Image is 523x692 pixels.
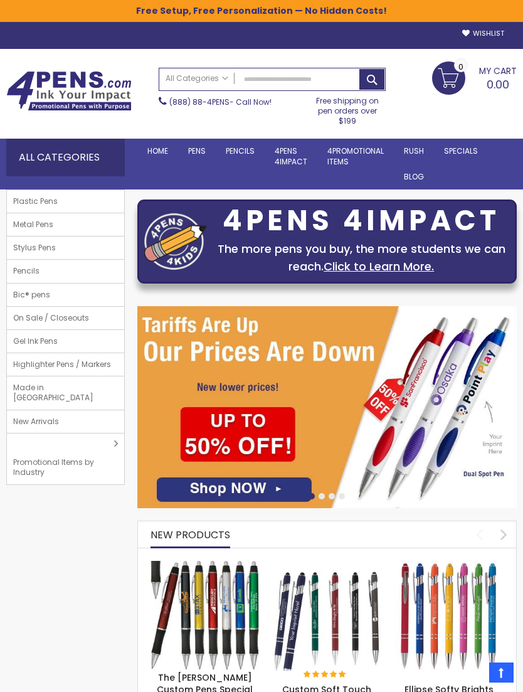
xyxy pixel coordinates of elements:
div: 4PENS 4IMPACT [213,208,510,234]
span: Pencils [7,260,46,282]
div: 100% [304,671,347,679]
img: /cheap-promotional-products.html [137,306,517,508]
a: Plastic Pens [7,190,124,213]
a: Pencils [216,139,265,164]
span: Specials [444,146,478,156]
a: 4PROMOTIONALITEMS [317,139,394,174]
span: Pencils [226,146,255,156]
span: New Products [151,528,230,542]
a: 4Pens4impact [265,139,317,174]
a: Ellipse Softy Brights with Stylus Pen - Laser [394,560,504,571]
a: Promotional Items by Industry [7,434,124,484]
a: Home [137,139,178,164]
a: Pens [178,139,216,164]
span: New Arrivals [7,410,65,433]
a: (888) 88-4PENS [169,97,230,107]
span: Bic® pens [7,284,56,306]
span: Rush [404,146,424,156]
span: Metal Pens [7,213,60,236]
span: Plastic Pens [7,190,64,213]
span: Highlighter Pens / Markers [7,353,117,376]
span: 0.00 [487,77,509,92]
a: The Barton Custom Pens Special Offer [151,560,260,571]
div: next [493,523,515,545]
span: Gel Ink Pens [7,330,64,353]
a: Bic® pens [7,284,124,306]
a: Highlighter Pens / Markers [7,353,124,376]
div: prev [468,523,490,545]
a: Specials [434,139,488,164]
a: New Arrivals [7,410,124,433]
div: All Categories [6,139,125,176]
span: Blog [404,171,424,182]
img: Ellipse Softy Brights with Stylus Pen - Laser [394,561,504,671]
div: The more pens you buy, the more students we can reach. [213,240,510,275]
a: Metal Pens [7,213,124,236]
a: Made in [GEOGRAPHIC_DATA] [7,376,124,409]
a: Wishlist [462,29,504,38]
a: Gel Ink Pens [7,330,124,353]
span: 4Pens 4impact [275,146,307,166]
div: Free shipping on pen orders over $199 [309,91,386,127]
img: 4Pens Custom Pens and Promotional Products [6,71,132,111]
a: On Sale / Closeouts [7,307,124,329]
a: Rush [394,139,434,164]
span: Promotional Items by Industry [7,451,115,484]
a: Custom Soft Touch Metal Pen - Stylus Top [272,560,382,571]
a: 0.00 0 [432,61,517,93]
span: Stylus Pens [7,237,62,259]
span: On Sale / Closeouts [7,307,95,329]
img: Custom Soft Touch Metal Pen - Stylus Top [272,561,382,671]
span: - Call Now! [169,97,272,107]
span: All Categories [166,73,228,83]
a: Click to Learn More. [324,258,434,274]
a: All Categories [159,68,235,89]
a: Stylus Pens [7,237,124,259]
img: four_pen_logo.png [144,213,207,270]
span: Home [147,146,168,156]
span: Pens [188,146,206,156]
span: 4PROMOTIONAL ITEMS [327,146,384,166]
iframe: Google Customer Reviews [420,658,523,692]
a: Blog [394,164,434,189]
span: 0 [458,61,463,73]
img: The Barton Custom Pens Special Offer [151,561,260,671]
a: Pencils [7,260,124,282]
